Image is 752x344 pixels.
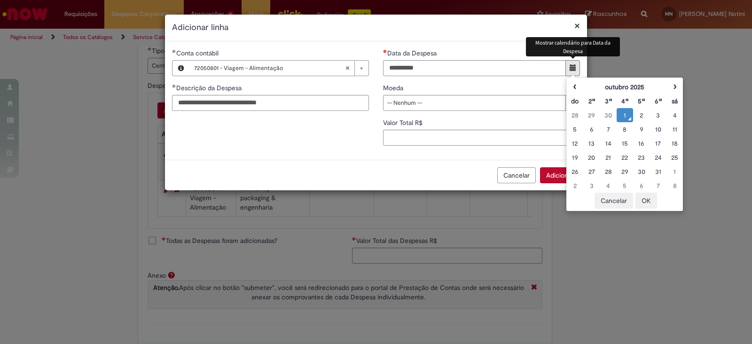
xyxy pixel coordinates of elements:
div: 18 October 2025 Saturday [669,139,681,148]
th: Quinta-feira [633,94,650,108]
div: 05 November 2025 Wednesday [619,181,631,190]
div: 27 October 2025 Monday [586,167,597,176]
div: 19 October 2025 Sunday [569,153,580,162]
th: Próximo mês [666,80,683,94]
div: 17 October 2025 Friday [652,139,664,148]
div: 16 October 2025 Thursday [635,139,647,148]
div: 30 October 2025 Thursday [635,167,647,176]
span: Necessários - Conta contábil [176,49,220,57]
div: 25 October 2025 Saturday [669,153,681,162]
div: 02 November 2025 Sunday [569,181,580,190]
span: Data da Despesa [387,49,439,57]
div: 01 November 2025 Saturday [669,167,681,176]
div: 26 October 2025 Sunday [569,167,580,176]
input: Descrição da Despesa [172,95,369,111]
a: 72050801 - Viagem - AlimentaçãoLimpar campo Conta contábil [189,61,368,76]
div: 23 October 2025 Thursday [635,153,647,162]
abbr: Limpar campo Conta contábil [340,61,354,76]
div: 05 October 2025 Sunday [569,125,580,134]
h2: Adicionar linha [172,22,580,34]
div: 11 October 2025 Saturday [669,125,681,134]
div: 04 November 2025 Tuesday [602,181,614,190]
div: 09 October 2025 Thursday [635,125,647,134]
div: 03 November 2025 Monday [586,181,597,190]
div: 04 October 2025 Saturday [669,110,681,120]
th: Sábado [666,94,683,108]
button: Conta contábil, Visualizar este registro 72050801 - Viagem - Alimentação [172,61,189,76]
th: Terça-feira [600,94,616,108]
div: 07 November 2025 Friday [652,181,664,190]
th: outubro 2025. Alternar mês [583,80,666,94]
div: O seletor de data foi aberto.01 October 2025 Wednesday [619,110,631,120]
div: 29 September 2025 Monday [586,110,597,120]
span: Necessários [383,49,387,53]
button: Fechar modal [574,21,580,31]
span: -- Nenhum -- [387,95,561,110]
button: Adicionar [540,167,580,183]
div: 07 October 2025 Tuesday [602,125,614,134]
div: 10 October 2025 Friday [652,125,664,134]
div: 29 October 2025 Wednesday [619,167,631,176]
button: Mostrar calendário para Data da Despesa [565,60,580,76]
th: Sexta-feira [650,94,666,108]
span: Moeda [383,84,405,92]
input: Valor Total R$ [383,130,580,146]
div: 08 November 2025 Saturday [669,181,681,190]
span: Obrigatório Preenchido [172,84,176,88]
div: 31 October 2025 Friday [652,167,664,176]
button: Cancelar [595,193,633,209]
input: Data da Despesa [383,60,566,76]
div: 28 September 2025 Sunday [569,110,580,120]
div: 03 October 2025 Friday [652,110,664,120]
div: 30 September 2025 Tuesday [602,110,614,120]
div: 13 October 2025 Monday [586,139,597,148]
th: Segunda-feira [583,94,600,108]
div: 15 October 2025 Wednesday [619,139,631,148]
div: 24 October 2025 Friday [652,153,664,162]
div: 08 October 2025 Wednesday [619,125,631,134]
button: Cancelar [497,167,536,183]
button: OK [635,193,657,209]
span: Valor Total R$ [383,118,424,127]
div: 12 October 2025 Sunday [569,139,580,148]
div: 02 October 2025 Thursday [635,110,647,120]
div: 22 October 2025 Wednesday [619,153,631,162]
div: Escolher data [566,77,683,211]
th: Quarta-feira [617,94,633,108]
span: 72050801 - Viagem - Alimentação [194,61,345,76]
div: 14 October 2025 Tuesday [602,139,614,148]
div: 21 October 2025 Tuesday [602,153,614,162]
span: Obrigatório Preenchido [172,49,176,53]
span: Descrição da Despesa [176,84,243,92]
div: 06 November 2025 Thursday [635,181,647,190]
div: 28 October 2025 Tuesday [602,167,614,176]
div: 20 October 2025 Monday [586,153,597,162]
th: Domingo [566,94,583,108]
div: Mostrar calendário para Data da Despesa [526,37,620,56]
th: Mês anterior [566,80,583,94]
div: 06 October 2025 Monday [586,125,597,134]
